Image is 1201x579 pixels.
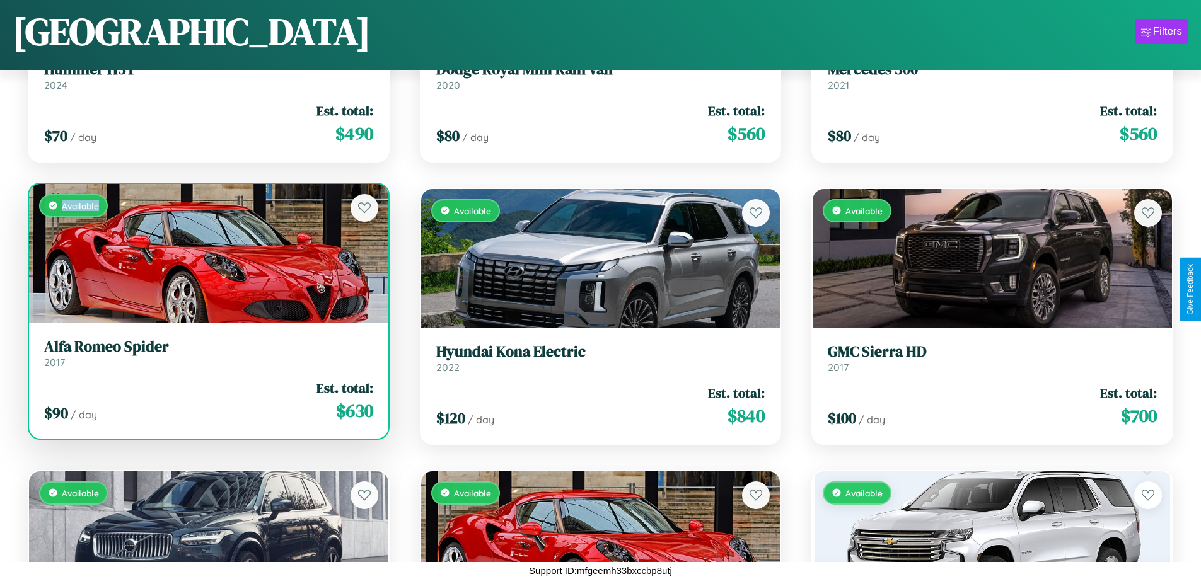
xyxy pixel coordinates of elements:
[44,79,67,91] span: 2024
[336,398,373,423] span: $ 630
[828,79,849,91] span: 2021
[1121,403,1157,428] span: $ 700
[828,60,1157,91] a: Mercedes 3002021
[62,200,99,211] span: Available
[828,408,856,428] span: $ 100
[436,79,460,91] span: 2020
[529,562,672,579] p: Support ID: mfgeemh33bxccbp8utj
[845,205,883,216] span: Available
[454,488,491,498] span: Available
[436,343,765,361] h3: Hyundai Kona Electric
[828,343,1157,374] a: GMC Sierra HD2017
[436,408,465,428] span: $ 120
[828,361,849,374] span: 2017
[44,60,373,79] h3: Hummer H3T
[1100,384,1157,402] span: Est. total:
[44,125,67,146] span: $ 70
[454,205,491,216] span: Available
[44,403,68,423] span: $ 90
[13,6,371,57] h1: [GEOGRAPHIC_DATA]
[436,60,765,79] h3: Dodge Royal Mini Ram Van
[845,488,883,498] span: Available
[859,413,885,426] span: / day
[468,413,494,426] span: / day
[316,379,373,397] span: Est. total:
[854,131,880,144] span: / day
[436,343,765,374] a: Hyundai Kona Electric2022
[44,338,373,369] a: Alfa Romeo Spider2017
[708,101,765,120] span: Est. total:
[436,60,765,91] a: Dodge Royal Mini Ram Van2020
[44,60,373,91] a: Hummer H3T2024
[44,356,65,369] span: 2017
[44,338,373,356] h3: Alfa Romeo Spider
[828,125,851,146] span: $ 80
[462,131,489,144] span: / day
[316,101,373,120] span: Est. total:
[70,131,96,144] span: / day
[828,60,1157,79] h3: Mercedes 300
[335,121,373,146] span: $ 490
[708,384,765,402] span: Est. total:
[828,343,1157,361] h3: GMC Sierra HD
[1100,101,1157,120] span: Est. total:
[728,121,765,146] span: $ 560
[71,408,97,421] span: / day
[436,125,460,146] span: $ 80
[1120,121,1157,146] span: $ 560
[728,403,765,428] span: $ 840
[436,361,460,374] span: 2022
[1135,19,1188,44] button: Filters
[1186,264,1195,315] div: Give Feedback
[62,488,99,498] span: Available
[1153,25,1182,38] div: Filters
